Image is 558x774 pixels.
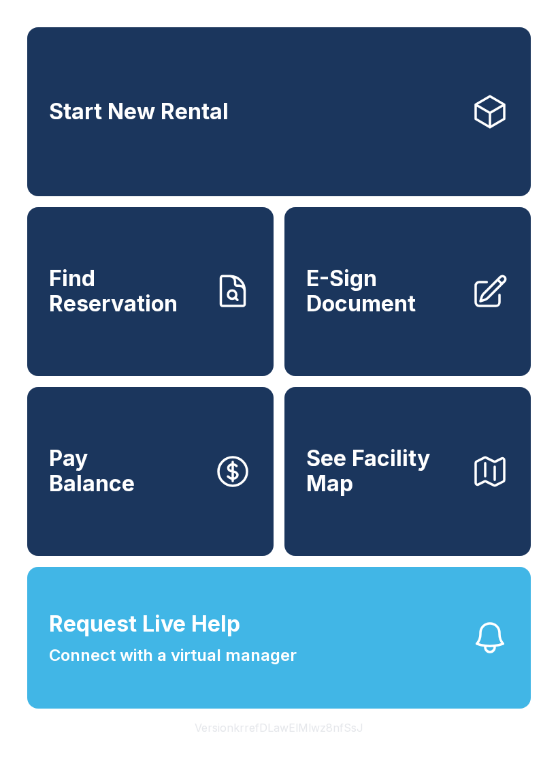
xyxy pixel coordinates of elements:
button: See Facility Map [284,387,531,556]
span: E-Sign Document [306,266,460,316]
span: See Facility Map [306,446,460,496]
button: PayBalance [27,387,274,556]
button: VersionkrrefDLawElMlwz8nfSsJ [184,709,374,747]
a: E-Sign Document [284,207,531,376]
span: Connect with a virtual manager [49,643,297,668]
span: Request Live Help [49,608,240,640]
span: Start New Rental [49,99,229,125]
span: Pay Balance [49,446,135,496]
a: Find Reservation [27,207,274,376]
button: Request Live HelpConnect with a virtual manager [27,567,531,709]
a: Start New Rental [27,27,531,196]
span: Find Reservation [49,266,203,316]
